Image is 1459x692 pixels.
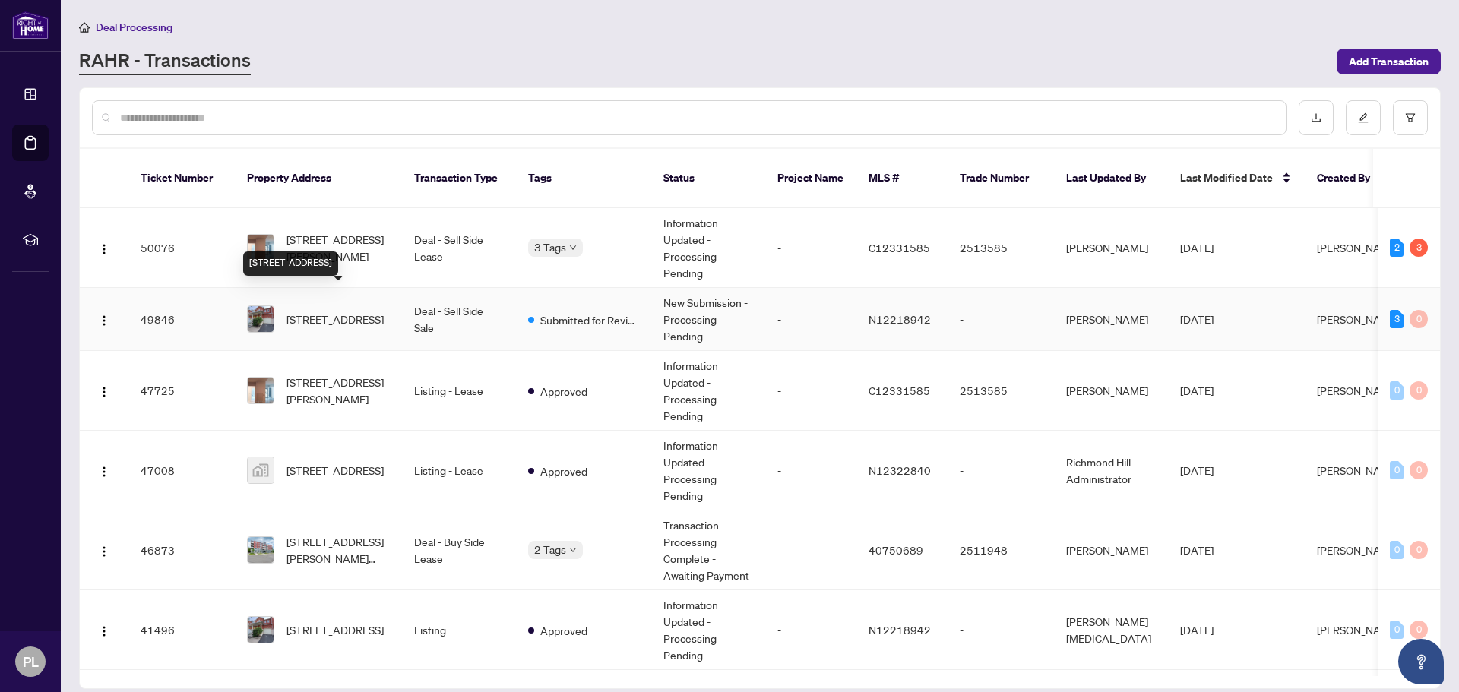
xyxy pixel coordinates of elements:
td: 2511948 [948,510,1054,590]
span: [DATE] [1180,241,1214,254]
span: [PERSON_NAME] [1317,623,1399,637]
img: Logo [98,314,110,327]
td: [PERSON_NAME] [1054,510,1168,590]
img: thumbnail-img [248,235,274,261]
td: Information Updated - Processing Pending [651,431,765,510]
div: [STREET_ADDRESS] [243,251,338,276]
td: 2513585 [948,351,1054,431]
button: Logo [92,618,116,642]
th: Property Address [235,149,402,208]
span: filter [1405,112,1416,123]
span: [DATE] [1180,543,1214,557]
td: 49846 [128,288,235,351]
button: download [1299,100,1334,135]
th: Tags [516,149,651,208]
img: thumbnail-img [248,306,274,332]
td: [PERSON_NAME] [1054,351,1168,431]
div: 0 [1410,541,1428,559]
td: Listing - Lease [402,351,516,431]
span: home [79,22,90,33]
td: [PERSON_NAME] [1054,288,1168,351]
button: Logo [92,378,116,403]
th: Trade Number [948,149,1054,208]
span: [PERSON_NAME] [1317,463,1399,477]
div: 0 [1410,461,1428,479]
span: [PERSON_NAME] [1317,384,1399,397]
td: - [765,208,856,288]
img: Logo [98,545,110,558]
div: 3 [1410,239,1428,257]
td: 50076 [128,208,235,288]
button: filter [1393,100,1428,135]
div: 0 [1390,541,1404,559]
span: [PERSON_NAME] [1317,543,1399,557]
td: Information Updated - Processing Pending [651,351,765,431]
span: [PERSON_NAME] [1317,241,1399,254]
td: 2513585 [948,208,1054,288]
td: Listing [402,590,516,670]
td: [PERSON_NAME][MEDICAL_DATA] [1054,590,1168,670]
div: 0 [1410,381,1428,400]
div: 2 [1390,239,1404,257]
img: Logo [98,625,110,637]
img: logo [12,11,49,39]
span: [STREET_ADDRESS][PERSON_NAME] [286,374,390,407]
th: Ticket Number [128,149,235,208]
span: [DATE] [1180,312,1214,326]
button: Logo [92,538,116,562]
div: 0 [1410,310,1428,328]
td: Deal - Buy Side Lease [402,510,516,590]
td: 46873 [128,510,235,590]
span: edit [1358,112,1369,123]
th: Last Modified Date [1168,149,1305,208]
td: Listing - Lease [402,431,516,510]
a: RAHR - Transactions [79,48,251,75]
span: [DATE] [1180,463,1214,477]
span: [STREET_ADDRESS] [286,621,384,638]
span: Submitted for Review [540,311,639,328]
td: - [765,351,856,431]
td: 41496 [128,590,235,670]
td: - [948,288,1054,351]
th: Created By [1305,149,1396,208]
span: [STREET_ADDRESS][PERSON_NAME] [286,231,390,264]
td: - [765,510,856,590]
td: Richmond Hill Administrator [1054,431,1168,510]
img: thumbnail-img [248,617,274,643]
div: 0 [1390,381,1404,400]
span: Last Modified Date [1180,169,1273,186]
span: Deal Processing [96,21,172,34]
td: - [765,431,856,510]
td: - [948,590,1054,670]
button: Logo [92,307,116,331]
td: Information Updated - Processing Pending [651,590,765,670]
th: MLS # [856,149,948,208]
td: Information Updated - Processing Pending [651,208,765,288]
span: Approved [540,463,587,479]
button: Logo [92,235,116,260]
td: Deal - Sell Side Sale [402,288,516,351]
span: [STREET_ADDRESS] [286,462,384,479]
div: 0 [1390,621,1404,639]
td: - [948,431,1054,510]
span: Approved [540,622,587,639]
th: Status [651,149,765,208]
img: Logo [98,243,110,255]
th: Transaction Type [402,149,516,208]
button: Open asap [1398,639,1444,684]
span: [DATE] [1180,384,1214,397]
span: [PERSON_NAME] [1317,312,1399,326]
th: Last Updated By [1054,149,1168,208]
span: N12218942 [869,623,931,637]
img: thumbnail-img [248,378,274,403]
button: edit [1346,100,1381,135]
td: Transaction Processing Complete - Awaiting Payment [651,510,765,590]
img: thumbnail-img [248,537,274,563]
td: - [765,590,856,670]
span: N12322840 [869,463,931,477]
td: 47725 [128,351,235,431]
span: PL [23,651,39,672]
span: [STREET_ADDRESS] [286,311,384,327]
img: thumbnail-img [248,457,274,483]
td: Deal - Sell Side Lease [402,208,516,288]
